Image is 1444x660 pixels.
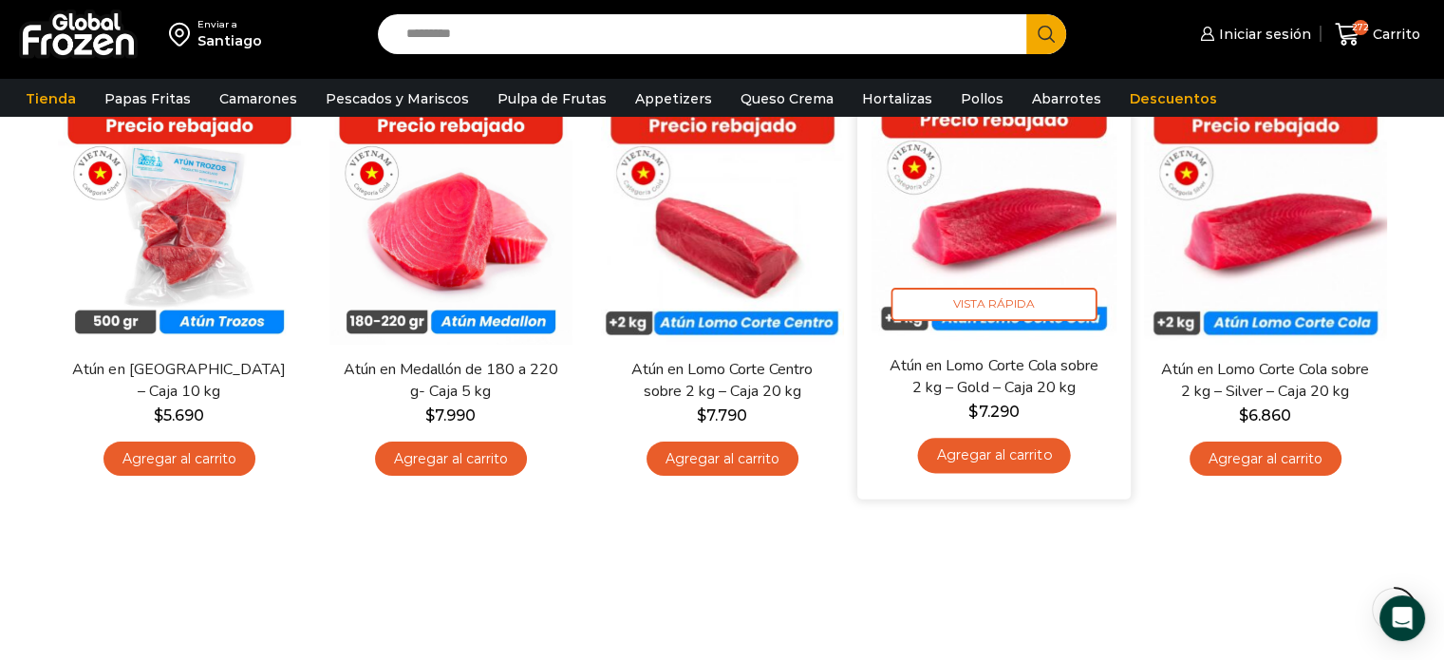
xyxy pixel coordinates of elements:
[341,359,559,403] a: Atún en Medallón de 180 a 220 g- Caja 5 kg
[1155,359,1374,403] a: Atún en Lomo Corte Cola sobre 2 kg – Silver – Caja 20 kg
[154,406,204,424] bdi: 5.690
[1330,12,1425,57] a: 272 Carrito
[951,81,1013,117] a: Pollos
[425,406,435,424] span: $
[626,81,722,117] a: Appetizers
[697,406,706,424] span: $
[1368,25,1420,44] span: Carrito
[1195,15,1311,53] a: Iniciar sesión
[731,81,843,117] a: Queso Crema
[1239,406,1291,424] bdi: 6.860
[197,18,262,31] div: Enviar a
[1214,25,1311,44] span: Iniciar sesión
[647,442,798,477] a: Agregar al carrito: “Atún en Lomo Corte Centro sobre 2 kg - Caja 20 kg”
[1190,442,1341,477] a: Agregar al carrito: “Atún en Lomo Corte Cola sobre 2 kg - Silver - Caja 20 kg”
[968,402,1019,420] bdi: 7.290
[612,359,831,403] a: Atún en Lomo Corte Centro sobre 2 kg – Caja 20 kg
[917,438,1070,473] a: Agregar al carrito: “Atún en Lomo Corte Cola sobre 2 kg - Gold – Caja 20 kg”
[103,442,255,477] a: Agregar al carrito: “Atún en Trozos - Caja 10 kg”
[375,442,527,477] a: Agregar al carrito: “Atún en Medallón de 180 a 220 g- Caja 5 kg”
[210,81,307,117] a: Camarones
[316,81,478,117] a: Pescados y Mariscos
[891,288,1097,321] span: Vista Rápida
[1120,81,1227,117] a: Descuentos
[488,81,616,117] a: Pulpa de Frutas
[1239,406,1248,424] span: $
[169,18,197,50] img: address-field-icon.svg
[968,402,978,420] span: $
[425,406,476,424] bdi: 7.990
[883,354,1103,399] a: Atún en Lomo Corte Cola sobre 2 kg – Gold – Caja 20 kg
[1379,595,1425,641] div: Open Intercom Messenger
[154,406,163,424] span: $
[1353,20,1368,35] span: 272
[16,81,85,117] a: Tienda
[697,406,747,424] bdi: 7.790
[1026,14,1066,54] button: Search button
[1022,81,1111,117] a: Abarrotes
[69,359,288,403] a: Atún en [GEOGRAPHIC_DATA] – Caja 10 kg
[853,81,942,117] a: Hortalizas
[197,31,262,50] div: Santiago
[95,81,200,117] a: Papas Fritas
